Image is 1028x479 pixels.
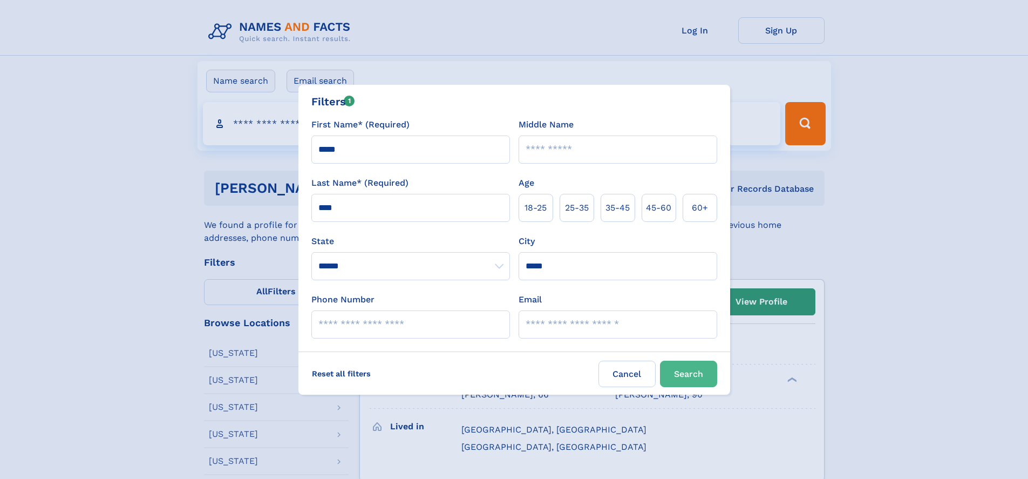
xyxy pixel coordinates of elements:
[519,235,535,248] label: City
[646,201,671,214] span: 45‑60
[519,118,574,131] label: Middle Name
[605,201,630,214] span: 35‑45
[692,201,708,214] span: 60+
[525,201,547,214] span: 18‑25
[305,361,378,387] label: Reset all filters
[311,293,375,306] label: Phone Number
[519,177,534,190] label: Age
[519,293,542,306] label: Email
[660,361,717,387] button: Search
[311,118,410,131] label: First Name* (Required)
[311,235,510,248] label: State
[565,201,589,214] span: 25‑35
[311,93,355,110] div: Filters
[311,177,409,190] label: Last Name* (Required)
[598,361,656,387] label: Cancel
